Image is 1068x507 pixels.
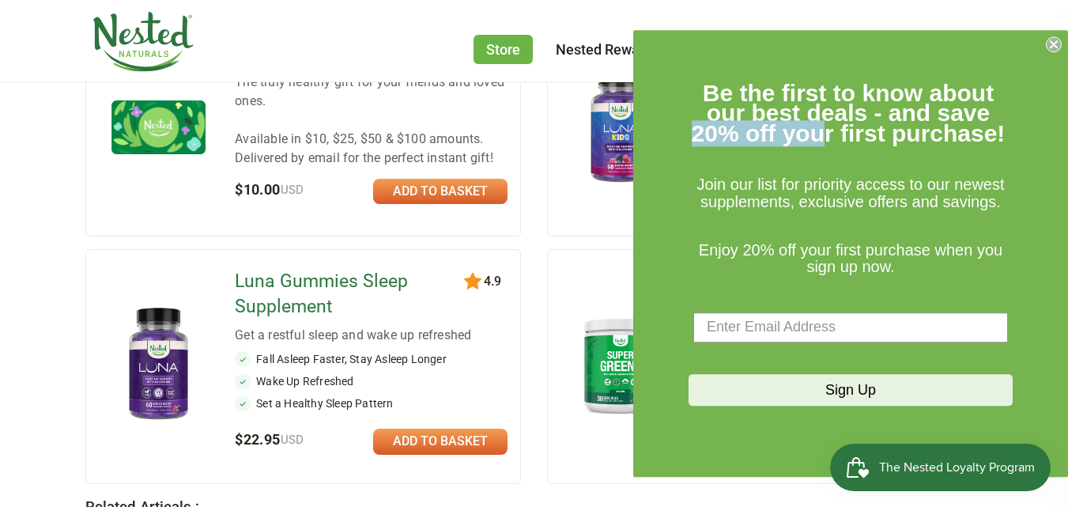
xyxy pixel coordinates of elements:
[235,326,508,345] div: Get a restful sleep and wake up refreshed
[830,444,1052,491] iframe: Button to open loyalty program pop-up
[556,41,659,58] a: Nested Rewards
[281,433,304,447] span: USD
[235,181,304,198] span: $10.00
[474,35,533,64] a: Store
[235,431,304,448] span: $22.95
[689,374,1013,406] button: Sign Up
[692,80,1006,146] span: Be the first to know about our best deals - and save 20% off your first purchase!
[235,395,508,411] li: Set a Healthy Sleep Pattern
[573,311,668,420] img: Super Greens - The Original Supergreens
[235,269,466,320] a: Luna Gummies Sleep Supplement
[699,241,1002,276] span: Enjoy 20% off your first purchase when you sign up now.
[573,66,668,188] img: Luna Kids Gummies Sleep Aid
[281,183,304,197] span: USD
[111,304,206,426] img: Luna Gummies Sleep Supplement
[92,12,194,72] img: Nested Naturals
[235,73,508,168] div: The truly healthy gift for your friends and loved ones. Available in $10, $25, $50 & $100 amounts...
[235,351,508,367] li: Fall Asleep Faster, Stay Asleep Longer
[235,373,508,389] li: Wake Up Refreshed
[111,100,206,154] img: Gift Card
[696,176,1004,211] span: Join our list for priority access to our newest supplements, exclusive offers and savings.
[1046,36,1062,52] button: Close dialog
[633,30,1068,477] div: FLYOUT Form
[693,312,1008,342] input: Enter Email Address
